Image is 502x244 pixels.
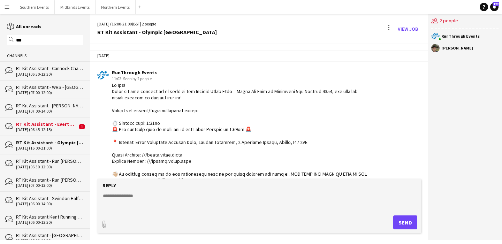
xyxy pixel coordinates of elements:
button: Northern Events [96,0,136,14]
label: Reply [102,182,116,189]
div: [DATE] [90,50,428,62]
div: RT Kit Assistant - WRS - [GEOGRAPHIC_DATA] (Women Only) [16,84,83,90]
div: RunThrough Events [441,34,480,38]
div: [DATE] (07:00-13:00) [16,183,83,188]
div: [DATE] (07:00-14:00) [16,109,83,114]
div: [DATE] (06:00-13:30) [16,220,83,225]
div: [DATE] (06:30-12:30) [16,72,83,77]
div: RunThrough Events [112,69,367,76]
div: [DATE] (05:00-10:30) [16,238,83,243]
span: 1 [79,124,85,129]
button: Southern Events [14,0,55,14]
div: RT Kit Assistant - [PERSON_NAME] [16,102,83,109]
a: View Job [395,23,421,35]
a: All unreads [7,23,41,30]
div: [DATE] (16:00-21:00) | 2 people [97,21,217,27]
div: [DATE] (07:00-12:00) [16,90,83,95]
button: Midlands Events [55,0,96,14]
span: BST [133,21,140,26]
div: [PERSON_NAME] [441,46,473,50]
span: 122 [493,2,499,6]
div: RT Kit Assistant Kent Running Festival [16,214,83,220]
div: RT Kit Assistant - Run [PERSON_NAME][GEOGRAPHIC_DATA] 10k & Junior Race [16,158,83,164]
div: [DATE] (06:00-14:00) [16,201,83,206]
div: 11:02 [112,76,367,82]
div: 2 people [431,14,499,29]
div: RT Kit Assistant - Cannock Chase Running Festival [16,65,83,71]
div: RT Kit Assistant - [GEOGRAPHIC_DATA] 10k [16,232,83,238]
span: · Seen by 2 people [121,76,152,81]
button: Send [393,215,417,229]
a: 122 [490,3,499,11]
div: [DATE] (16:00-21:00) [16,146,83,151]
div: RT Kit Assistant - Run [PERSON_NAME][GEOGRAPHIC_DATA] [16,177,83,183]
div: RT Kit Assistant - Everton 10k [16,121,77,127]
div: RT Kit Assistant - Olympic [GEOGRAPHIC_DATA] [16,139,83,146]
div: [DATE] (06:30-12:00) [16,165,83,169]
div: RT Kit Assistant - Swindon Half Marathon [16,195,83,201]
div: RT Kit Assistant - Olympic [GEOGRAPHIC_DATA] [97,29,217,35]
div: [DATE] (06:45-12:15) [16,127,77,132]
